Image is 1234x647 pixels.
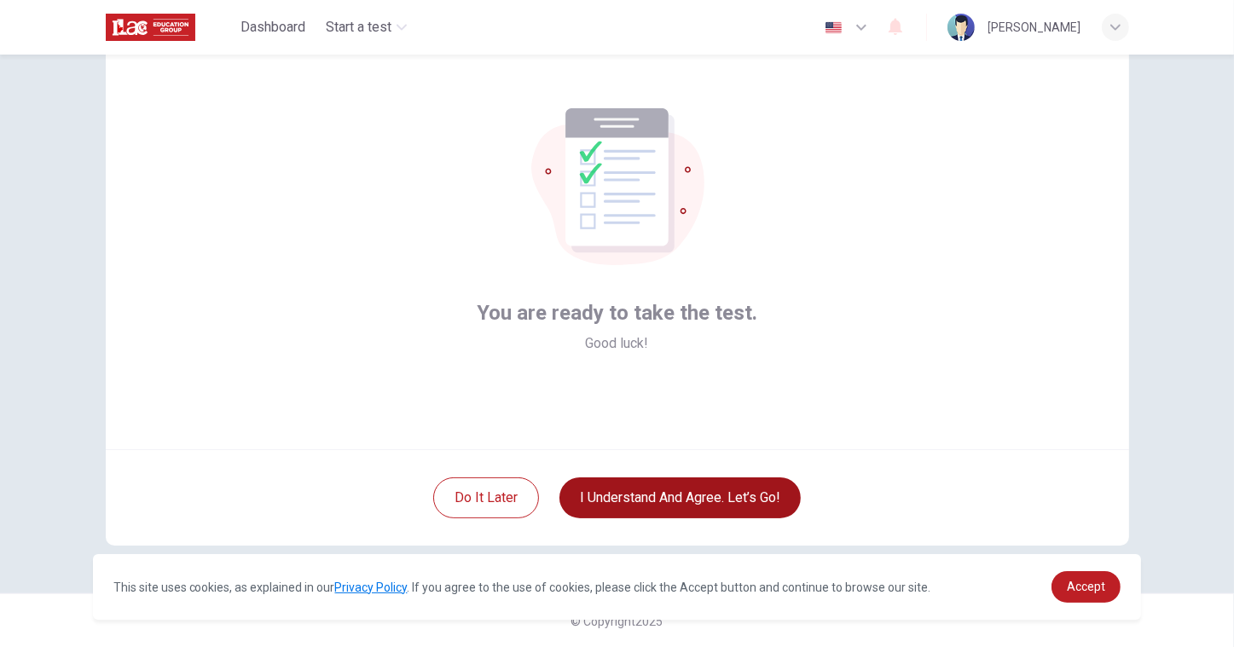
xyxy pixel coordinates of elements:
span: You are ready to take the test. [477,299,757,326]
button: Start a test [319,12,414,43]
button: I understand and agree. Let’s go! [559,477,801,518]
a: Privacy Policy [335,581,408,594]
span: Start a test [326,17,391,38]
span: Good luck! [586,333,649,354]
button: Dashboard [234,12,312,43]
span: © Copyright 2025 [571,615,663,628]
div: [PERSON_NAME] [988,17,1081,38]
a: ILAC logo [106,10,235,44]
button: Do it later [433,477,539,518]
img: en [823,21,844,34]
img: ILAC logo [106,10,195,44]
a: dismiss cookie message [1052,571,1121,603]
img: Profile picture [947,14,975,41]
span: This site uses cookies, as explained in our . If you agree to the use of cookies, please click th... [113,581,931,594]
div: cookieconsent [93,554,1142,620]
span: Accept [1067,580,1105,593]
span: Dashboard [240,17,305,38]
